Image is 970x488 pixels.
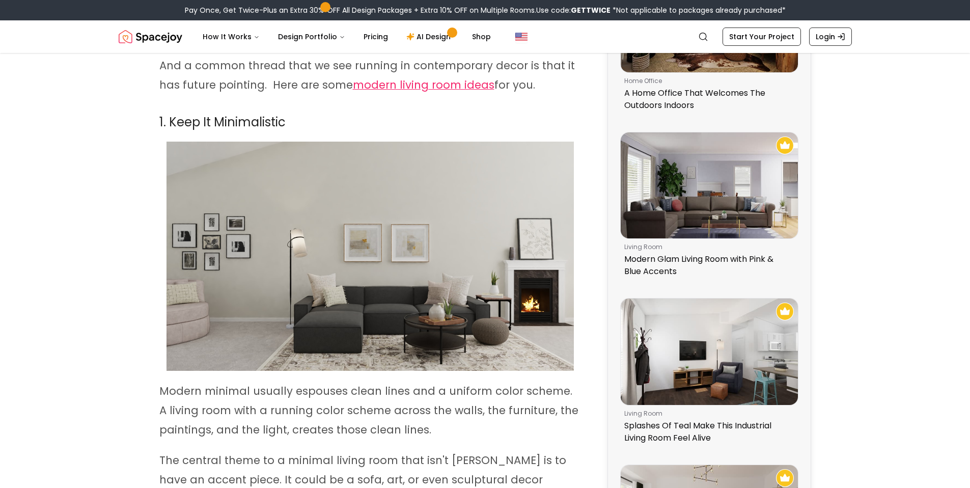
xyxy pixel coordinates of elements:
a: Start Your Project [723,28,801,46]
a: Shop [464,26,499,47]
a: Login [809,28,852,46]
img: Modern Glam Living Room with Pink & Blue Accents [621,132,798,239]
a: AI Design [398,26,462,47]
img: United States [515,31,528,43]
img: Spacejoy Logo [119,26,182,47]
img: Recommended Spacejoy Design - Mid-Century Modern Living Room with Earthy Hues [776,469,794,487]
p: home office [624,77,790,85]
nav: Main [195,26,499,47]
p: Splashes Of Teal Make This Industrial Living Room Feel Alive [624,420,790,444]
p: Modern Glam Living Room with Pink & Blue Accents [624,253,790,278]
span: Modern minimal usually espouses clean lines and a uniform color scheme. A living room with a runn... [159,384,578,437]
button: Design Portfolio [270,26,353,47]
span: 1. Keep It Minimalistic [159,114,286,130]
img: Splashes Of Teal Make This Industrial Living Room Feel Alive [621,299,798,405]
span: modern living room ideas [353,77,494,92]
a: Pricing [355,26,396,47]
nav: Global [119,20,852,53]
span: *Not applicable to packages already purchased* [611,5,786,15]
p: living room [624,410,790,418]
img: modern minimalistic room [167,142,574,371]
p: A Home Office That Welcomes The Outdoors Indoors [624,87,790,112]
a: Splashes Of Teal Make This Industrial Living Room Feel AliveRecommended Spacejoy Design - Splashe... [620,298,798,448]
img: Recommended Spacejoy Design - Modern Glam Living Room with Pink & Blue Accents [776,137,794,154]
span: Use code: [536,5,611,15]
span: for you. [494,77,535,92]
div: Pay Once, Get Twice-Plus an Extra 30% OFF All Design Packages + Extra 10% OFF on Multiple Rooms. [185,5,786,15]
span: And a common thread that we see running in contemporary decor is that it has future pointing. Her... [159,58,575,92]
img: Recommended Spacejoy Design - Splashes Of Teal Make This Industrial Living Room Feel Alive [776,303,794,320]
a: Spacejoy [119,26,182,47]
b: GETTWICE [571,5,611,15]
a: Modern Glam Living Room with Pink & Blue AccentsRecommended Spacejoy Design - Modern Glam Living ... [620,132,798,282]
a: modern living room ideas [353,80,494,92]
p: living room [624,243,790,251]
button: How It Works [195,26,268,47]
